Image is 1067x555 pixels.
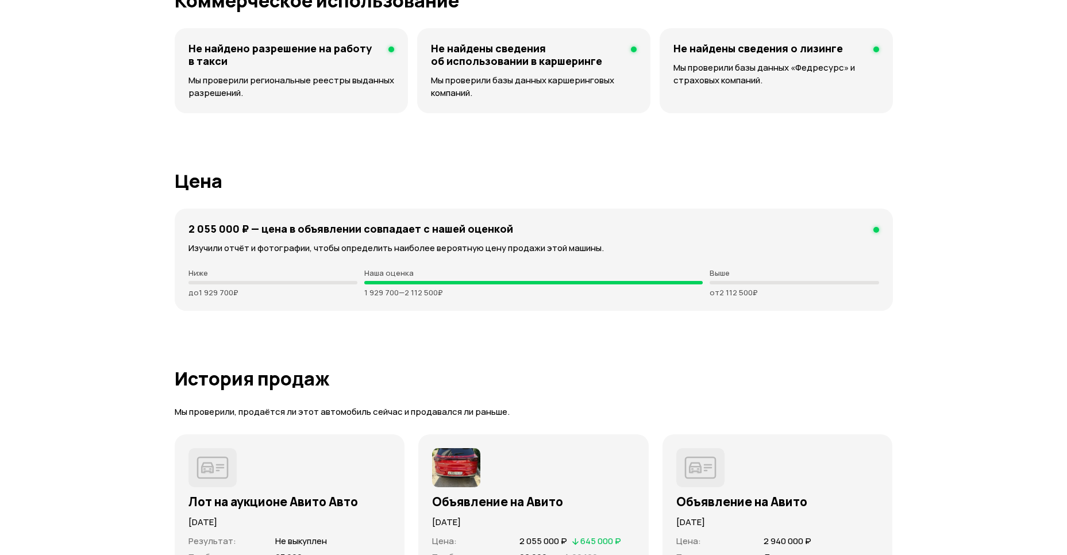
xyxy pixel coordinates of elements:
[188,222,513,235] h4: 2 055 000 ₽ — цена в объявлении cовпадает с нашей оценкой
[431,42,622,67] h4: Не найдены сведения об использовании в каршеринге
[673,42,843,55] h4: Не найдены сведения о лизинге
[188,494,391,509] h3: Лот на аукционе Авито Авто
[764,535,811,547] span: 2 940 000 ₽
[580,535,621,547] span: 645 000 ₽
[188,535,236,547] span: Результат :
[432,535,457,547] span: Цена :
[431,74,637,99] p: Мы проверили базы данных каршеринговых компаний.
[175,171,893,191] h1: Цена
[676,535,701,547] span: Цена :
[188,268,358,277] p: Ниже
[432,516,635,529] p: [DATE]
[519,535,567,547] span: 2 055 000 ₽
[188,242,879,255] p: Изучили отчёт и фотографии, чтобы определить наиболее вероятную цену продажи этой машины.
[175,406,893,418] p: Мы проверили, продаётся ли этот автомобиль сейчас и продавался ли раньше.
[175,368,893,389] h1: История продаж
[432,494,635,509] h3: Объявление на Авито
[275,535,327,547] span: Не выкуплен
[188,74,394,99] p: Мы проверили региональные реестры выданных разрешений.
[188,288,358,297] p: до 1 929 700 ₽
[673,61,879,87] p: Мы проверили базы данных «Федресурс» и страховых компаний.
[710,288,879,297] p: от 2 112 500 ₽
[188,42,379,67] h4: Не найдено разрешение на работу в такси
[710,268,879,277] p: Выше
[676,516,879,529] p: [DATE]
[676,494,879,509] h3: Объявление на Авито
[188,516,391,529] p: [DATE]
[364,288,703,297] p: 1 929 700 — 2 112 500 ₽
[364,268,703,277] p: Наша оценка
